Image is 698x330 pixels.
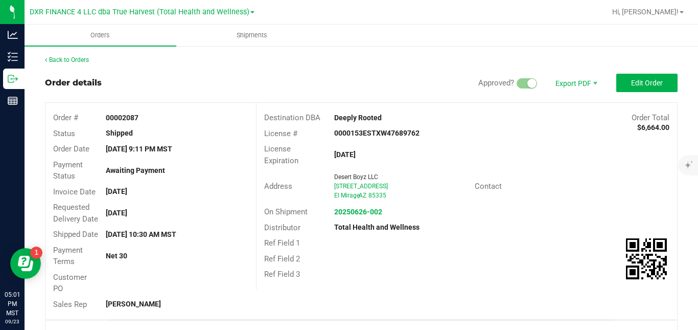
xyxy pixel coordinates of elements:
[334,129,420,137] strong: 0000153ESTXW47689762
[53,203,98,224] span: Requested Delivery Date
[53,160,83,181] span: Payment Status
[10,248,41,279] iframe: Resource center
[264,129,297,138] span: License #
[545,74,606,92] li: Export PDF
[106,300,161,308] strong: [PERSON_NAME]
[475,182,502,191] span: Contact
[334,150,356,159] strong: [DATE]
[106,145,172,153] strong: [DATE] 9:11 PM MST
[359,192,366,199] span: AZ
[264,113,320,122] span: Destination DBA
[53,230,98,239] span: Shipped Date
[631,79,663,87] span: Edit Order
[334,223,420,231] strong: Total Health and Wellness
[8,96,18,106] inline-svg: Reports
[264,223,300,232] span: Distributor
[334,114,382,122] strong: Deeply Rooted
[616,74,678,92] button: Edit Order
[334,183,388,190] span: [STREET_ADDRESS]
[77,31,124,40] span: Orders
[5,318,20,325] p: 09/23
[53,246,83,267] span: Payment Terms
[30,247,42,259] iframe: Resource center unread badge
[264,182,292,191] span: Address
[264,207,308,216] span: On Shipment
[368,192,386,199] span: 85335
[45,77,102,89] div: Order details
[612,8,679,16] span: Hi, [PERSON_NAME]!
[334,173,378,181] span: Desert Boyz LLC
[264,144,298,165] span: License Expiration
[478,78,514,87] span: Approved?
[45,56,89,63] a: Back to Orders
[176,25,328,46] a: Shipments
[53,187,96,196] span: Invoice Date
[106,166,165,174] strong: Awaiting Payment
[53,113,78,122] span: Order #
[53,129,75,138] span: Status
[358,192,359,199] span: ,
[334,192,360,199] span: El Mirage
[637,123,669,131] strong: $6,664.00
[25,25,176,46] a: Orders
[53,300,87,309] span: Sales Rep
[8,30,18,40] inline-svg: Analytics
[30,8,249,16] span: DXR FINANCE 4 LLC dba True Harvest (Total Health and Wellness)
[106,187,127,195] strong: [DATE]
[264,254,300,263] span: Ref Field 2
[106,252,127,260] strong: Net 30
[223,31,281,40] span: Shipments
[632,113,669,122] span: Order Total
[53,144,89,153] span: Order Date
[106,209,127,217] strong: [DATE]
[8,74,18,84] inline-svg: Outbound
[106,230,176,238] strong: [DATE] 10:30 AM MST
[264,270,300,279] span: Ref Field 3
[106,129,133,137] strong: Shipped
[626,238,667,279] img: Scan me!
[334,208,382,216] a: 20250626-002
[8,52,18,62] inline-svg: Inventory
[264,238,300,248] span: Ref Field 1
[626,238,667,279] qrcode: 00002087
[5,290,20,318] p: 05:01 PM MST
[53,273,87,294] span: Customer PO
[106,114,138,122] strong: 00002087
